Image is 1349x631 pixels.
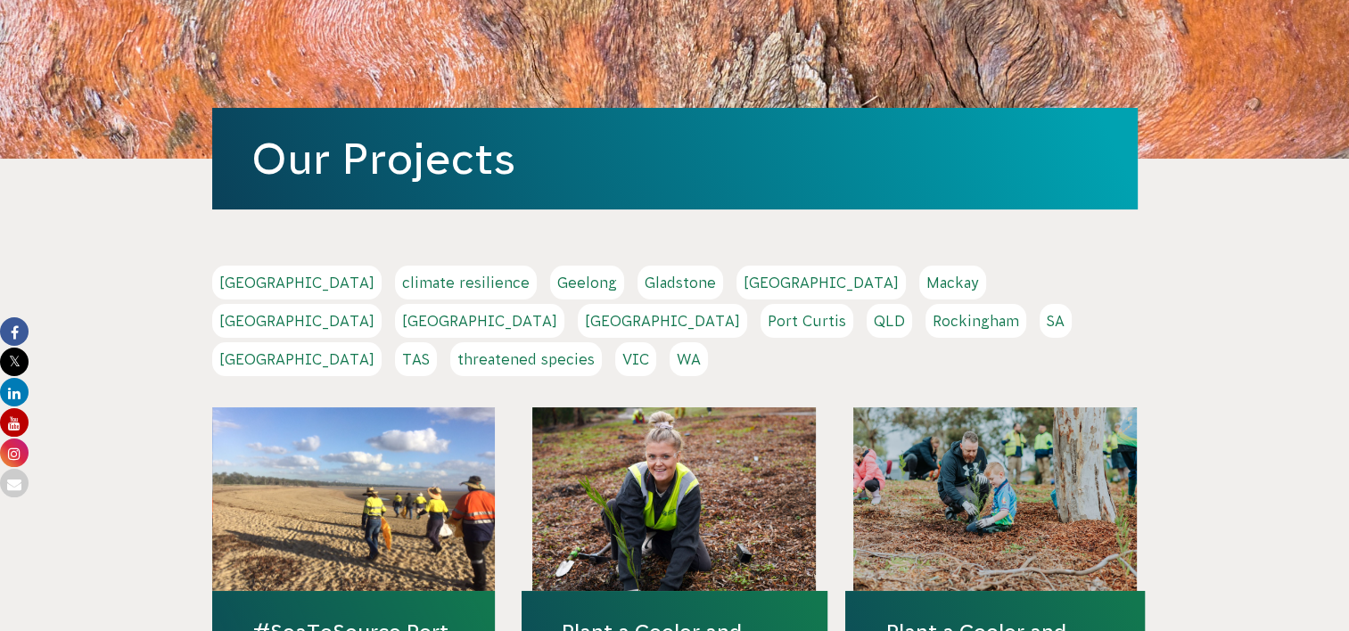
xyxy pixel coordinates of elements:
[395,342,437,376] a: TAS
[1040,304,1072,338] a: SA
[578,304,747,338] a: [GEOGRAPHIC_DATA]
[736,266,906,299] a: [GEOGRAPHIC_DATA]
[212,304,382,338] a: [GEOGRAPHIC_DATA]
[251,135,515,183] a: Our Projects
[919,266,986,299] a: Mackay
[670,342,708,376] a: WA
[395,266,537,299] a: climate resilience
[761,304,853,338] a: Port Curtis
[212,266,382,299] a: [GEOGRAPHIC_DATA]
[925,304,1026,338] a: Rockingham
[550,266,624,299] a: Geelong
[212,342,382,376] a: [GEOGRAPHIC_DATA]
[450,342,602,376] a: threatened species
[615,342,656,376] a: VIC
[395,304,564,338] a: [GEOGRAPHIC_DATA]
[867,304,912,338] a: QLD
[637,266,723,299] a: Gladstone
